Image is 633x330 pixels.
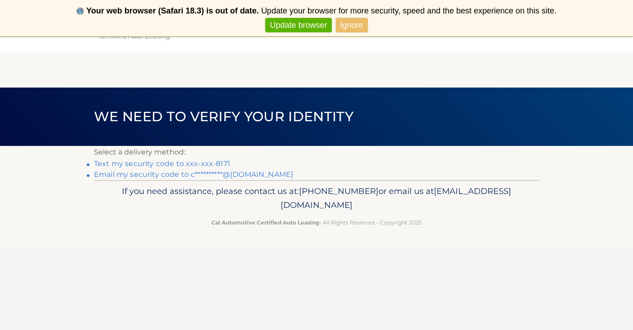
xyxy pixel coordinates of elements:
[94,170,293,179] a: Email my security code to c**********@[DOMAIN_NAME]
[94,108,353,125] span: We need to verify your identity
[261,6,557,15] span: Update your browser for more security, speed and the best experience on this site.
[94,146,539,158] p: Select a delivery method:
[86,6,259,15] b: Your web browser (Safari 18.3) is out of date.
[265,18,331,33] a: Update browser
[299,186,379,196] span: [PHONE_NUMBER]
[100,184,533,213] p: If you need assistance, please contact us at: or email us at
[336,18,368,33] a: Ignore
[100,218,533,227] p: - All Rights Reserved - Copyright 2025
[94,159,230,168] a: Text my security code to xxx-xxx-8171
[211,219,319,226] strong: Cal Automotive Certified Auto Leasing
